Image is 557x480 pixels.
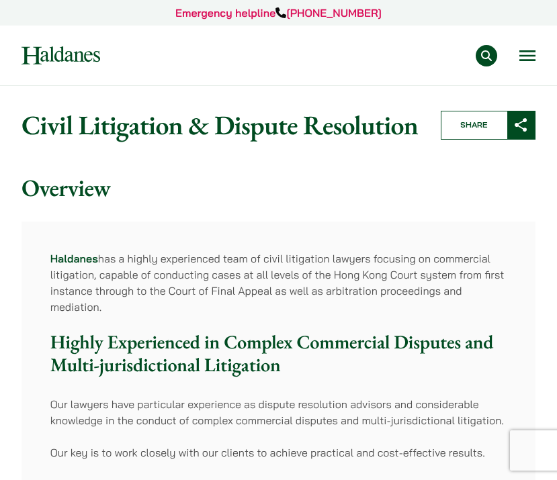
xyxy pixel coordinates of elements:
h1: Civil Litigation & Dispute Resolution [22,109,421,141]
span: Share [441,111,507,139]
h3: Highly Experienced in Complex Commercial Disputes and Multi-jurisdictional Litigation [50,331,507,377]
p: has a highly experienced team of civil litigation lawyers focusing on commercial litigation, capa... [50,250,507,315]
a: Haldanes [50,252,98,265]
p: Our lawyers have particular experience as dispute resolution advisors and considerable knowledge ... [50,396,507,428]
img: Logo of Haldanes [22,46,100,64]
button: Search [476,45,497,66]
button: Share [441,111,535,140]
p: Our key is to work closely with our clients to achieve practical and cost-effective results. [50,444,507,461]
h2: Overview [22,174,535,203]
a: Emergency helpline[PHONE_NUMBER] [175,6,382,19]
button: Open menu [519,50,535,61]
